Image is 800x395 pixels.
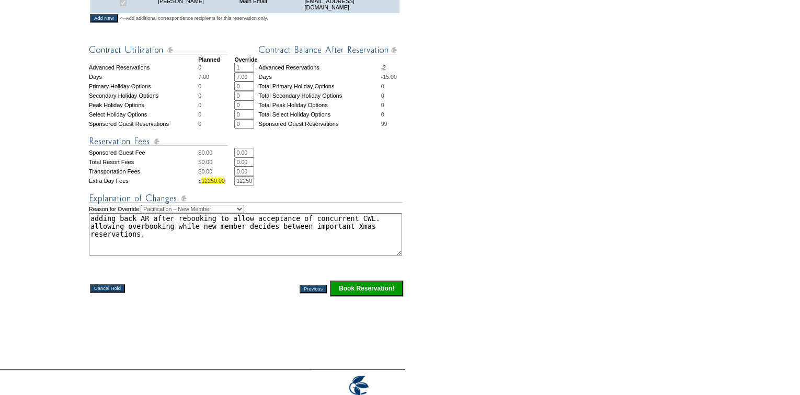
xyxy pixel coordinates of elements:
[201,178,224,184] span: 12250.00
[198,74,209,80] span: 7.00
[89,119,198,129] td: Sponsored Guest Reservations
[89,63,198,72] td: Advanced Reservations
[89,167,198,176] td: Transportation Fees
[258,100,381,110] td: Total Peak Holiday Options
[381,92,384,99] span: 0
[258,110,381,119] td: Total Select Holiday Options
[198,176,234,185] td: $
[89,148,198,157] td: Sponsored Guest Fee
[381,74,397,80] span: -15.00
[89,157,198,167] td: Total Resort Fees
[198,92,201,99] span: 0
[201,149,212,156] span: 0.00
[198,121,201,127] span: 0
[89,205,404,255] td: Reason for Override:
[300,285,327,293] input: Previous
[89,100,198,110] td: Peak Holiday Options
[258,91,381,100] td: Total Secondary Holiday Options
[201,159,212,165] span: 0.00
[258,72,381,82] td: Days
[258,43,397,56] img: Contract Balance After Reservation
[258,82,381,91] td: Total Primary Holiday Options
[381,64,386,71] span: -2
[234,56,257,63] strong: Override
[198,56,220,63] strong: Planned
[330,281,403,296] input: Click this button to finalize your reservation.
[258,119,381,129] td: Sponsored Guest Reservations
[89,43,227,56] img: Contract Utilization
[381,111,384,118] span: 0
[89,91,198,100] td: Secondary Holiday Options
[198,83,201,89] span: 0
[89,72,198,82] td: Days
[198,167,234,176] td: $
[89,82,198,91] td: Primary Holiday Options
[89,135,227,148] img: Reservation Fees
[198,64,201,71] span: 0
[201,168,212,175] span: 0.00
[198,111,201,118] span: 0
[89,110,198,119] td: Select Holiday Options
[198,148,234,157] td: $
[90,14,118,22] input: Add New
[381,102,384,108] span: 0
[120,15,268,21] span: <--Add additional correspondence recipients for this reservation only.
[381,83,384,89] span: 0
[198,157,234,167] td: $
[89,192,403,205] img: Explanation of Changes
[381,121,387,127] span: 99
[89,176,198,185] td: Extra Day Fees
[90,284,125,293] input: Cancel Hold
[198,102,201,108] span: 0
[258,63,381,72] td: Advanced Reservations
